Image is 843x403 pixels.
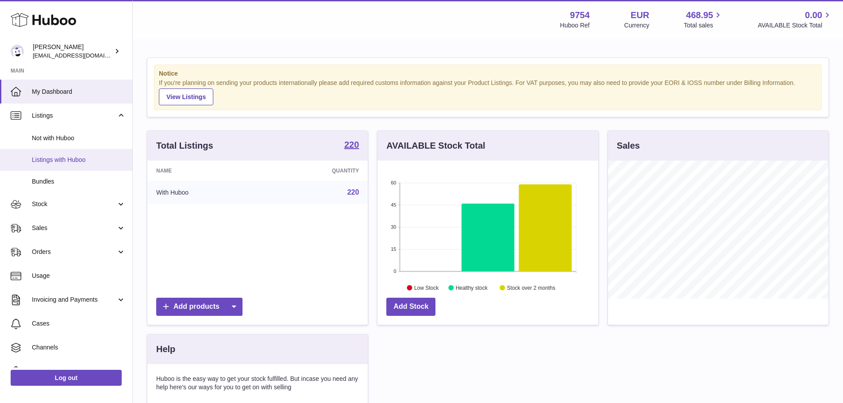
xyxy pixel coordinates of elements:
[32,177,126,186] span: Bundles
[156,343,175,355] h3: Help
[33,52,130,59] span: [EMAIL_ADDRESS][DOMAIN_NAME]
[758,21,832,30] span: AVAILABLE Stock Total
[33,43,112,60] div: [PERSON_NAME]
[147,161,264,181] th: Name
[344,140,359,149] strong: 220
[758,9,832,30] a: 0.00 AVAILABLE Stock Total
[11,370,122,386] a: Log out
[391,224,396,230] text: 30
[159,69,817,78] strong: Notice
[156,140,213,152] h3: Total Listings
[344,140,359,151] a: 220
[684,21,723,30] span: Total sales
[32,156,126,164] span: Listings with Huboo
[32,200,116,208] span: Stock
[32,134,126,142] span: Not with Huboo
[507,284,555,291] text: Stock over 2 months
[32,296,116,304] span: Invoicing and Payments
[570,9,590,21] strong: 9754
[32,343,126,352] span: Channels
[560,21,590,30] div: Huboo Ref
[32,111,116,120] span: Listings
[617,140,640,152] h3: Sales
[456,284,488,291] text: Healthy stock
[686,9,713,21] span: 468.95
[32,272,126,280] span: Usage
[391,180,396,185] text: 60
[805,9,822,21] span: 0.00
[159,79,817,105] div: If you're planning on sending your products internationally please add required customs informati...
[347,188,359,196] a: 220
[391,246,396,252] text: 15
[391,202,396,207] text: 45
[264,161,368,181] th: Quantity
[414,284,439,291] text: Low Stock
[386,140,485,152] h3: AVAILABLE Stock Total
[32,319,126,328] span: Cases
[631,9,649,21] strong: EUR
[11,45,24,58] img: internalAdmin-9754@internal.huboo.com
[684,9,723,30] a: 468.95 Total sales
[159,88,213,105] a: View Listings
[32,248,116,256] span: Orders
[394,269,396,274] text: 0
[156,375,359,391] p: Huboo is the easy way to get your stock fulfilled. But incase you need any help here's our ways f...
[32,367,126,376] span: Settings
[32,88,126,96] span: My Dashboard
[156,298,243,316] a: Add products
[32,224,116,232] span: Sales
[147,181,264,204] td: With Huboo
[386,298,435,316] a: Add Stock
[624,21,650,30] div: Currency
